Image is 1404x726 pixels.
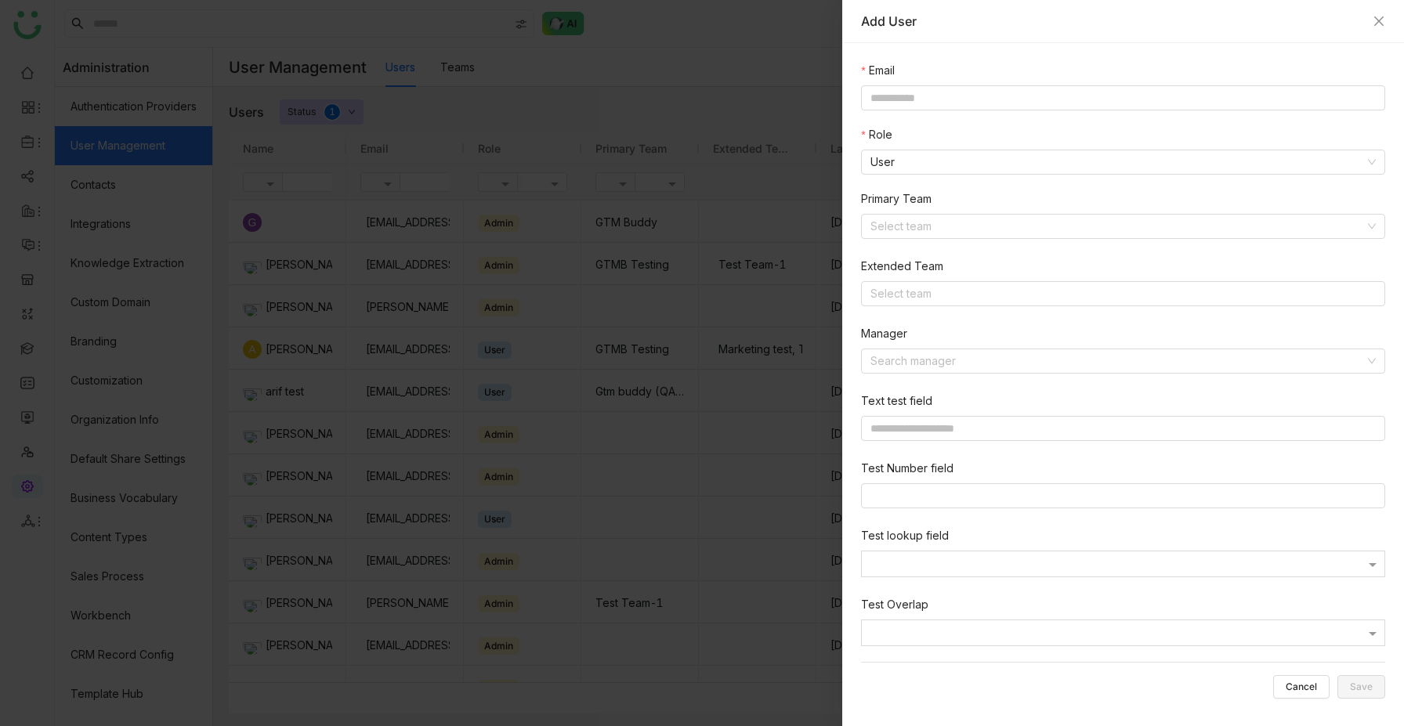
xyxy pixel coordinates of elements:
label: Role [861,126,892,143]
label: Text test field [861,392,932,410]
label: Extended Team [861,258,943,275]
label: Email [861,62,894,79]
label: Test Overlap [861,596,928,613]
label: Manager [861,325,907,342]
button: Save [1337,675,1385,699]
button: Cancel [1273,675,1330,699]
button: Close [1373,15,1385,27]
label: Primary Team [861,190,932,208]
label: Test Number field [861,460,953,477]
label: Test lookup field [861,527,949,544]
nz-select-item: User [870,150,1376,174]
div: Add User [861,13,1365,30]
